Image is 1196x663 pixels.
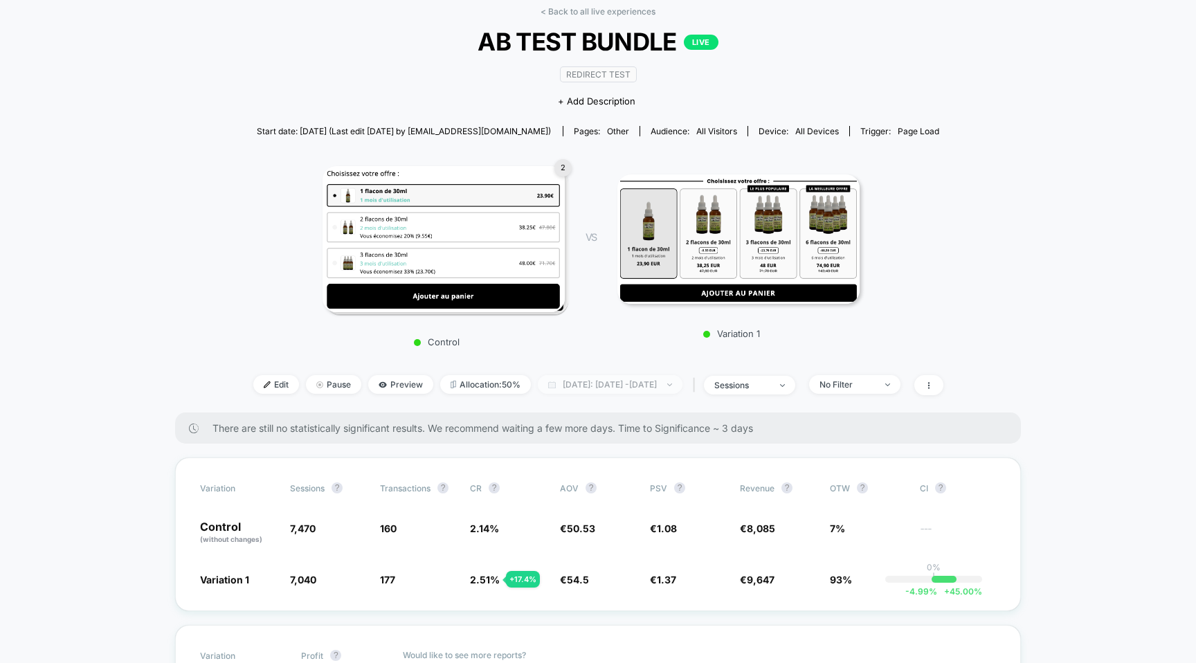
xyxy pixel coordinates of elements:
[574,126,629,136] div: Pages:
[554,159,572,176] div: 2
[651,126,737,136] div: Audience:
[200,482,276,493] span: Variation
[567,523,595,534] span: 50.53
[470,574,500,585] span: 2.51 %
[506,571,540,588] div: + 17.4 %
[747,523,775,534] span: 8,085
[451,381,456,388] img: rebalance
[674,482,685,493] button: ?
[819,379,875,390] div: No Filter
[290,483,325,493] span: Sessions
[489,482,500,493] button: ?
[740,483,774,493] span: Revenue
[200,650,276,661] span: Variation
[330,650,341,661] button: ?
[290,523,316,534] span: 7,470
[323,166,565,313] img: Control main
[650,483,667,493] span: PSV
[860,126,939,136] div: Trigger:
[684,35,718,50] p: LIVE
[301,651,323,661] span: Profit
[857,482,868,493] button: ?
[795,126,839,136] span: all devices
[885,383,890,386] img: end
[667,383,672,386] img: end
[830,574,852,585] span: 93%
[586,231,597,243] span: VS
[830,482,906,493] span: OTW
[780,384,785,387] img: end
[306,375,361,394] span: Pause
[332,482,343,493] button: ?
[560,66,637,82] span: Redirect Test
[920,525,996,545] span: ---
[316,381,323,388] img: end
[257,126,551,136] span: Start date: [DATE] (Last edit [DATE] by [EMAIL_ADDRESS][DOMAIN_NAME])
[696,126,737,136] span: All Visitors
[586,482,597,493] button: ?
[567,574,589,585] span: 54.5
[200,521,276,545] p: Control
[740,574,774,585] span: €
[470,483,482,493] span: CR
[264,381,271,388] img: edit
[650,574,676,585] span: €
[316,336,558,347] p: Control
[287,27,908,56] span: AB TEST BUNDLE
[200,574,249,585] span: Variation 1
[560,523,595,534] span: €
[380,574,395,585] span: 177
[200,535,262,543] span: (without changes)
[927,562,941,572] p: 0%
[932,572,935,583] p: |
[560,574,589,585] span: €
[781,482,792,493] button: ?
[740,523,775,534] span: €
[714,380,770,390] div: sessions
[689,375,704,395] span: |
[610,328,853,339] p: Variation 1
[437,482,448,493] button: ?
[541,6,655,17] a: < Back to all live experiences
[617,174,860,303] img: Variation 1 main
[905,586,937,597] span: -4.99 %
[212,422,993,434] span: There are still no statistically significant results. We recommend waiting a few more days . Time...
[657,523,677,534] span: 1.08
[944,586,950,597] span: +
[898,126,939,136] span: Page Load
[747,126,849,136] span: Device:
[935,482,946,493] button: ?
[368,375,433,394] span: Preview
[650,523,677,534] span: €
[830,523,845,534] span: 7%
[440,375,531,394] span: Allocation: 50%
[380,483,431,493] span: Transactions
[747,574,774,585] span: 9,647
[607,126,629,136] span: other
[290,574,316,585] span: 7,040
[558,95,635,109] span: + Add Description
[470,523,499,534] span: 2.14 %
[253,375,299,394] span: Edit
[380,523,397,534] span: 160
[403,650,997,660] p: Would like to see more reports?
[560,483,579,493] span: AOV
[548,381,556,388] img: calendar
[538,375,682,394] span: [DATE]: [DATE] - [DATE]
[657,574,676,585] span: 1.37
[920,482,996,493] span: CI
[937,586,982,597] span: 45.00 %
